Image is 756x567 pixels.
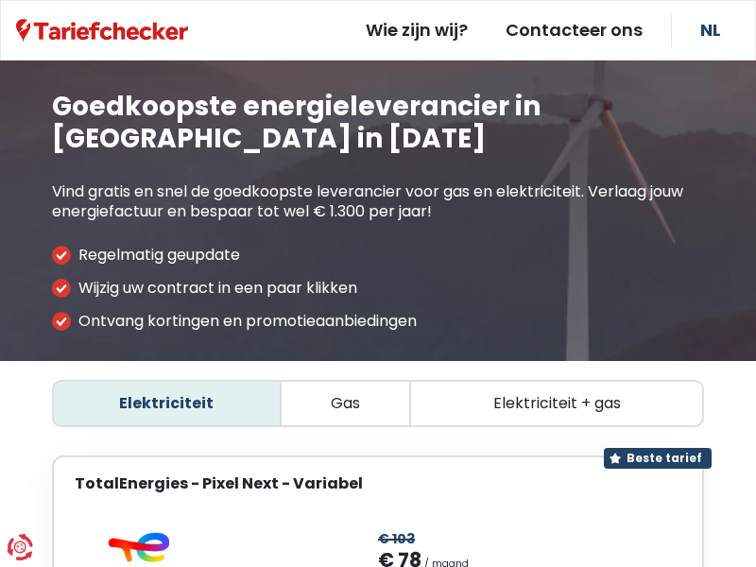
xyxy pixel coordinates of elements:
div: TotalEnergies - Pixel Next - Variabel [75,474,363,492]
li: Regelmatig geupdate [52,246,704,265]
span: Gas [331,394,360,412]
li: Ontvang kortingen en promotieaanbiedingen [52,312,704,331]
li: Wijzig uw contract in een paar klikken [52,279,704,298]
a: Tariefchecker [16,18,188,43]
p: Vind gratis en snel de goedkoopste leverancier voor gas en elektriciteit. Verlaag jouw energiefac... [52,182,704,222]
div: Beste tarief [604,448,712,469]
span: Elektriciteit [119,394,214,412]
h1: Goedkoopste energieleverancier in [GEOGRAPHIC_DATA] in [DATE] [52,91,704,154]
div: € 103 [378,527,415,551]
img: Tariefchecker logo [16,19,188,43]
span: Elektriciteit + gas [493,394,621,412]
